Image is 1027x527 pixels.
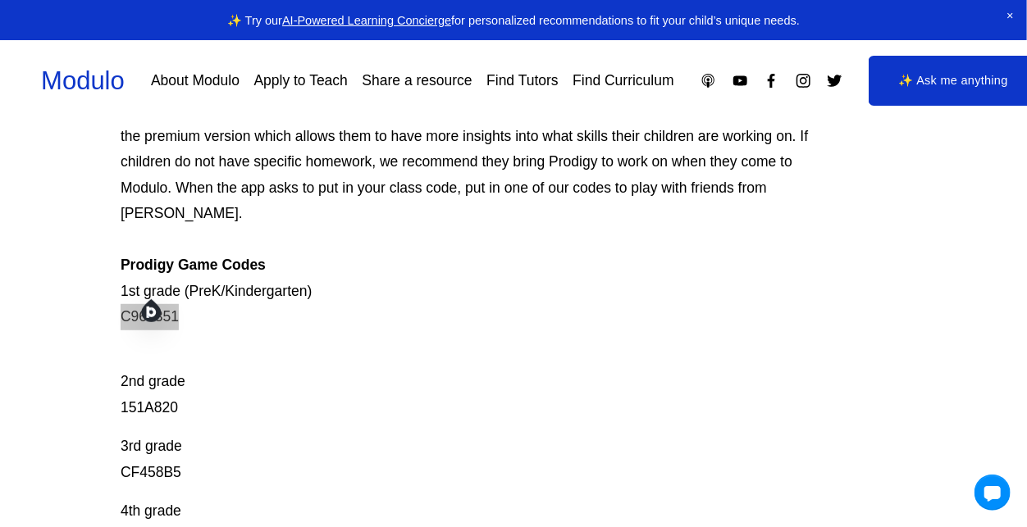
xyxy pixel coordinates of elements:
[795,72,812,89] a: Instagram
[573,66,674,95] a: Find Curriculum
[486,66,559,95] a: Find Tutors
[121,257,266,273] strong: Prodigy Game Codes
[253,66,347,95] a: Apply to Teach
[763,72,780,89] a: Facebook
[121,343,827,421] p: 2nd grade 151A820
[41,66,125,95] a: Modulo
[732,72,749,89] a: YouTube
[121,434,827,485] p: 3rd grade CF458B5
[700,72,717,89] a: Apple Podcasts
[151,66,240,95] a: About Modulo
[362,66,472,95] a: Share a resource
[826,72,843,89] a: Twitter
[121,72,827,330] p: Prodigy is our go-to mastery- based tool to give kids lots of fun, engaging math problems while e...
[282,14,451,27] a: AI-Powered Learning Concierge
